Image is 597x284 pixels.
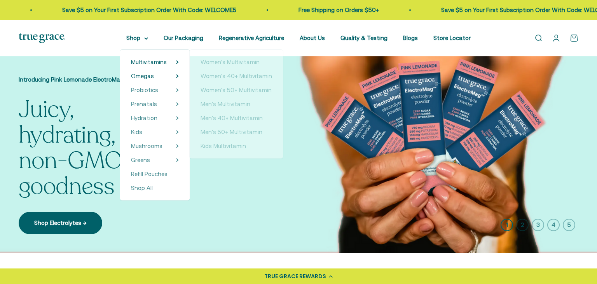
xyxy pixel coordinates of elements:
button: 2 [516,219,529,231]
summary: Hydration [131,113,179,123]
span: Kids [131,129,142,135]
a: Prenatals [131,99,157,109]
a: Greens [131,155,150,165]
a: Blogs [403,35,418,41]
span: Shop All [131,185,153,191]
span: Mushrooms [131,143,162,149]
span: Refill Pouches [131,171,168,177]
a: Shop All [131,183,179,193]
a: Mushrooms [131,141,162,151]
a: Hydration [131,113,157,123]
a: Men's Multivitamin [201,99,272,109]
a: About Us [300,35,325,41]
button: 5 [563,219,575,231]
span: Kids Multivitamin [201,143,246,149]
button: 1 [501,219,513,231]
a: Men's 50+ Multivitamin [201,127,272,137]
span: Greens [131,157,150,163]
button: 3 [532,219,544,231]
a: Store Locator [433,35,471,41]
span: Men's Multivitamin [201,101,250,107]
span: Multivitamins [131,59,167,65]
span: Men's 50+ Multivitamin [201,129,262,135]
summary: Shop [126,33,148,43]
button: 4 [547,219,560,231]
span: Omegas [131,73,154,79]
a: Quality & Testing [340,35,388,41]
span: Prenatals [131,101,157,107]
summary: Probiotics [131,85,179,95]
a: Kids [131,127,142,137]
a: Refill Pouches [131,169,179,179]
summary: Greens [131,155,179,165]
split-lines: Juicy, hydrating, non-GMO goodness [19,119,174,202]
a: Probiotics [131,85,158,95]
p: Introducing Pink Lemonade ElectroMag [19,75,174,84]
summary: Mushrooms [131,141,179,151]
p: Save $5 on Your First Subscription Order With Code: WELCOME5 [60,5,234,15]
summary: Omegas [131,71,179,81]
summary: Kids [131,127,179,137]
summary: Multivitamins [131,57,179,67]
a: Omegas [131,71,154,81]
summary: Prenatals [131,99,179,109]
a: Multivitamins [131,57,167,67]
div: TRUE GRACE REWARDS [264,272,326,281]
a: Kids Multivitamin [201,141,272,151]
span: Probiotics [131,87,158,93]
a: Our Packaging [164,35,203,41]
span: Men's 40+ Multivitamin [201,115,263,121]
a: Regenerative Agriculture [219,35,284,41]
a: Shop Electrolytes → [19,212,102,234]
a: Free Shipping on Orders $50+ [297,7,377,13]
a: Men's 40+ Multivitamin [201,113,272,123]
span: Hydration [131,115,157,121]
